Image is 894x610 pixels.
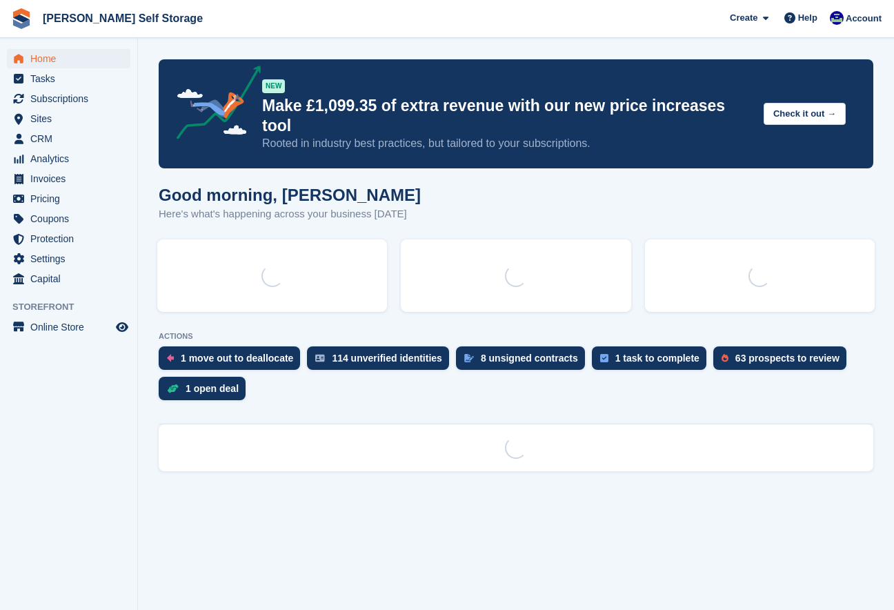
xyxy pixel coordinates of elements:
[735,353,840,364] div: 63 prospects to review
[159,346,307,377] a: 1 move out to deallocate
[464,354,474,362] img: contract_signature_icon-13c848040528278c33f63329250d36e43548de30e8caae1d1a13099fd9432cc5.svg
[481,353,578,364] div: 8 unsigned contracts
[37,7,208,30] a: [PERSON_NAME] Self Storage
[30,49,113,68] span: Home
[114,319,130,335] a: Preview store
[7,149,130,168] a: menu
[30,69,113,88] span: Tasks
[315,354,325,362] img: verify_identity-adf6edd0f0f0b5bbfe63781bf79b02c33cf7c696d77639b501bdc392416b5a36.svg
[7,317,130,337] a: menu
[7,229,130,248] a: menu
[798,11,817,25] span: Help
[846,12,882,26] span: Account
[165,66,261,144] img: price-adjustments-announcement-icon-8257ccfd72463d97f412b2fc003d46551f7dbcb40ab6d574587a9cd5c0d94...
[30,317,113,337] span: Online Store
[30,209,113,228] span: Coupons
[722,354,728,362] img: prospect-51fa495bee0391a8d652442698ab0144808aea92771e9ea1ae160a38d050c398.svg
[30,229,113,248] span: Protection
[615,353,699,364] div: 1 task to complete
[730,11,757,25] span: Create
[7,109,130,128] a: menu
[181,353,293,364] div: 1 move out to deallocate
[262,79,285,93] div: NEW
[167,384,179,393] img: deal-1b604bf984904fb50ccaf53a9ad4b4a5d6e5aea283cecdc64d6e3604feb123c2.svg
[30,189,113,208] span: Pricing
[30,129,113,148] span: CRM
[30,89,113,108] span: Subscriptions
[30,269,113,288] span: Capital
[7,269,130,288] a: menu
[7,249,130,268] a: menu
[30,249,113,268] span: Settings
[159,332,873,341] p: ACTIONS
[7,49,130,68] a: menu
[186,383,239,394] div: 1 open deal
[7,189,130,208] a: menu
[764,103,846,126] button: Check it out →
[159,206,421,222] p: Here's what's happening across your business [DATE]
[332,353,442,364] div: 114 unverified identities
[7,129,130,148] a: menu
[307,346,456,377] a: 114 unverified identities
[30,109,113,128] span: Sites
[30,169,113,188] span: Invoices
[7,69,130,88] a: menu
[159,186,421,204] h1: Good morning, [PERSON_NAME]
[592,346,713,377] a: 1 task to complete
[830,11,844,25] img: Justin Farthing
[7,169,130,188] a: menu
[262,96,753,136] p: Make £1,099.35 of extra revenue with our new price increases tool
[7,89,130,108] a: menu
[12,300,137,314] span: Storefront
[713,346,853,377] a: 63 prospects to review
[159,377,252,407] a: 1 open deal
[7,209,130,228] a: menu
[167,354,174,362] img: move_outs_to_deallocate_icon-f764333ba52eb49d3ac5e1228854f67142a1ed5810a6f6cc68b1a99e826820c5.svg
[600,354,608,362] img: task-75834270c22a3079a89374b754ae025e5fb1db73e45f91037f5363f120a921f8.svg
[30,149,113,168] span: Analytics
[456,346,592,377] a: 8 unsigned contracts
[11,8,32,29] img: stora-icon-8386f47178a22dfd0bd8f6a31ec36ba5ce8667c1dd55bd0f319d3a0aa187defe.svg
[262,136,753,151] p: Rooted in industry best practices, but tailored to your subscriptions.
